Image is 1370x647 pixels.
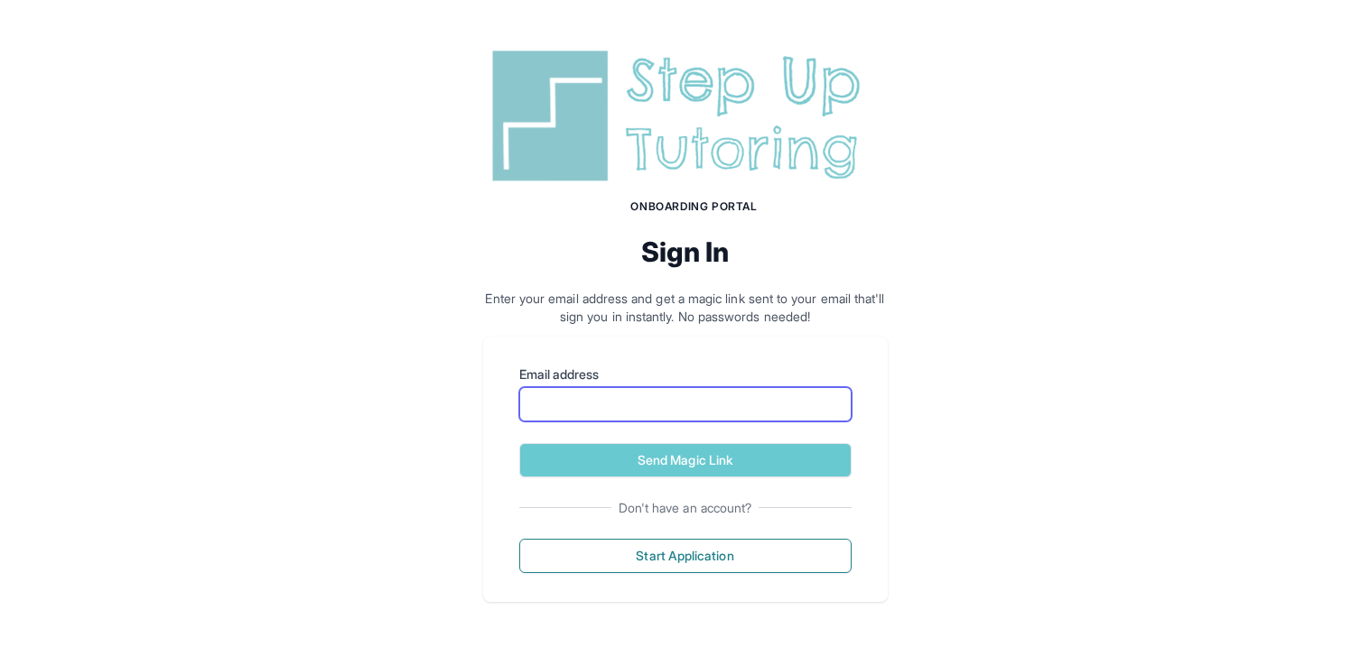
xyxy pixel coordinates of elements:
[611,499,760,517] span: Don't have an account?
[519,443,852,477] button: Send Magic Link
[483,236,888,268] h2: Sign In
[519,539,852,573] button: Start Application
[483,290,888,326] p: Enter your email address and get a magic link sent to your email that'll sign you in instantly. N...
[483,43,888,189] img: Step Up Tutoring horizontal logo
[519,365,852,384] label: Email address
[501,199,888,214] h1: Onboarding Portal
